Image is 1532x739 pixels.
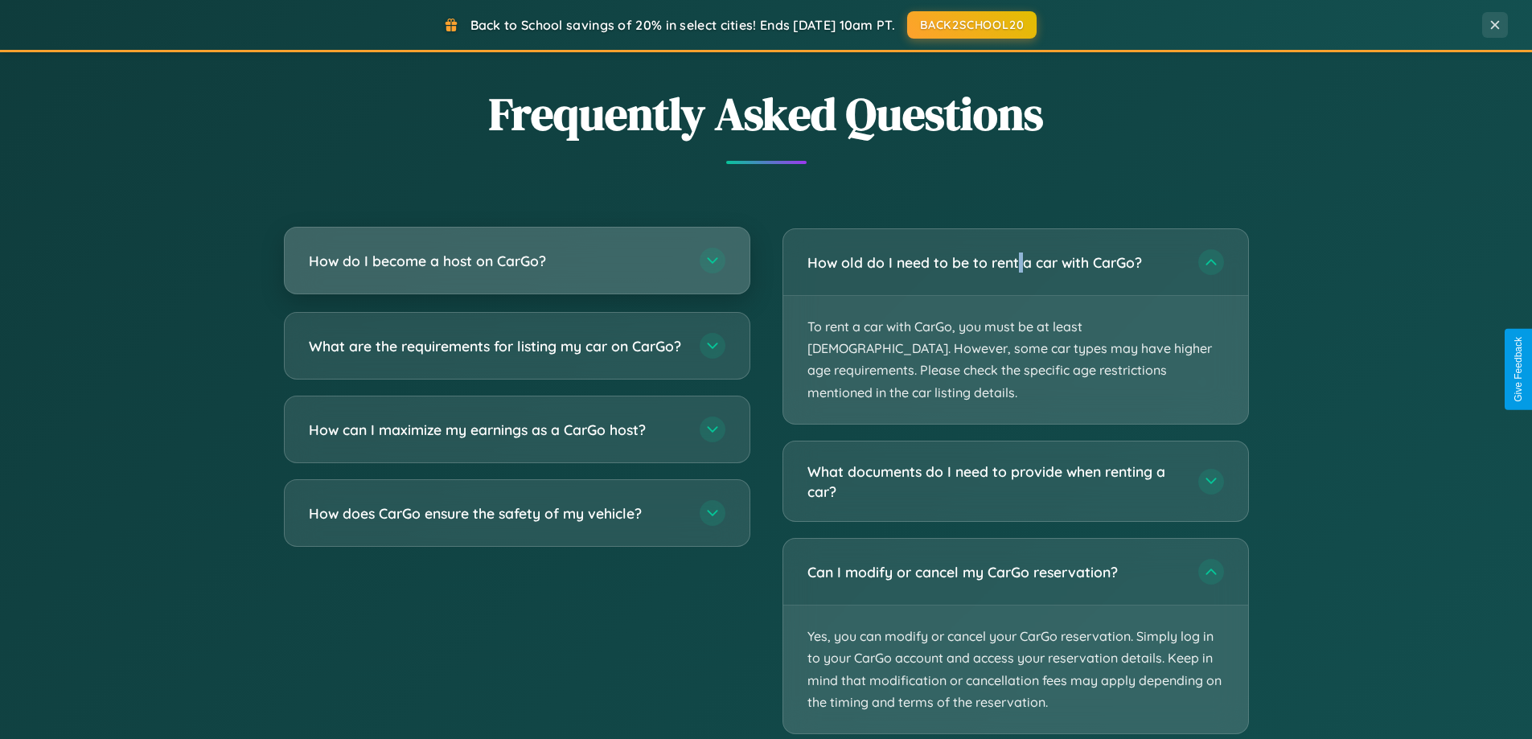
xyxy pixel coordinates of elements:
h3: How can I maximize my earnings as a CarGo host? [309,420,684,440]
h3: What are the requirements for listing my car on CarGo? [309,336,684,356]
div: Give Feedback [1513,337,1524,402]
button: BACK2SCHOOL20 [907,11,1037,39]
h3: How do I become a host on CarGo? [309,251,684,271]
h2: Frequently Asked Questions [284,83,1249,145]
p: To rent a car with CarGo, you must be at least [DEMOGRAPHIC_DATA]. However, some car types may ha... [783,296,1248,424]
h3: How old do I need to be to rent a car with CarGo? [807,252,1182,273]
p: Yes, you can modify or cancel your CarGo reservation. Simply log in to your CarGo account and acc... [783,606,1248,733]
h3: Can I modify or cancel my CarGo reservation? [807,562,1182,582]
h3: How does CarGo ensure the safety of my vehicle? [309,503,684,523]
h3: What documents do I need to provide when renting a car? [807,462,1182,501]
span: Back to School savings of 20% in select cities! Ends [DATE] 10am PT. [470,17,895,33]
